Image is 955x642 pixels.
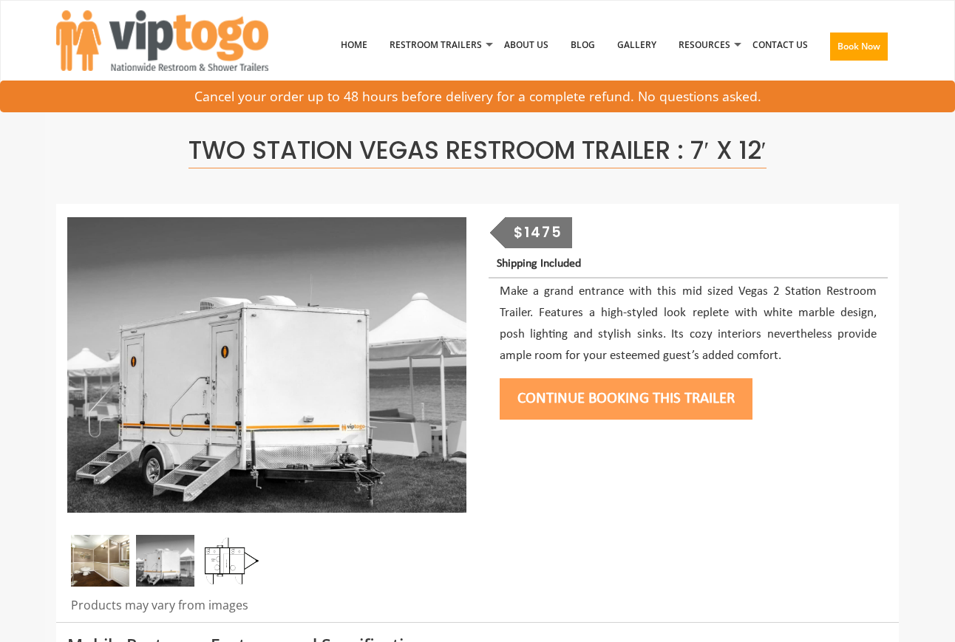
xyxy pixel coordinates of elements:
a: Contact Us [741,7,819,83]
a: Home [330,7,378,83]
img: Side view of two station restroom trailer with separate doors for males and females [136,535,194,587]
a: Gallery [606,7,667,83]
button: Continue Booking this trailer [500,378,752,420]
img: Inside of complete restroom with a stall and mirror [71,535,129,587]
a: Restroom Trailers [378,7,493,83]
p: Shipping Included [497,254,888,274]
a: Continue Booking this trailer [500,391,752,406]
a: Blog [560,7,606,83]
button: Live Chat [896,583,955,642]
img: Floor Plan of 2 station restroom with sink and toilet [200,535,259,587]
img: VIPTOGO [56,10,268,71]
img: Side view of two station restroom trailer with separate doors for males and females [67,217,466,513]
p: Make a grand entrance with this mid sized Vegas 2 Station Restroom Trailer. Features a high-style... [500,281,877,367]
a: Book Now [819,7,899,92]
a: Resources [667,7,741,83]
a: About Us [493,7,560,83]
span: Two Station Vegas Restroom Trailer : 7′ x 12′ [188,133,766,168]
div: Products may vary from images [67,597,466,622]
button: Book Now [830,33,888,61]
div: $1475 [505,217,573,248]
